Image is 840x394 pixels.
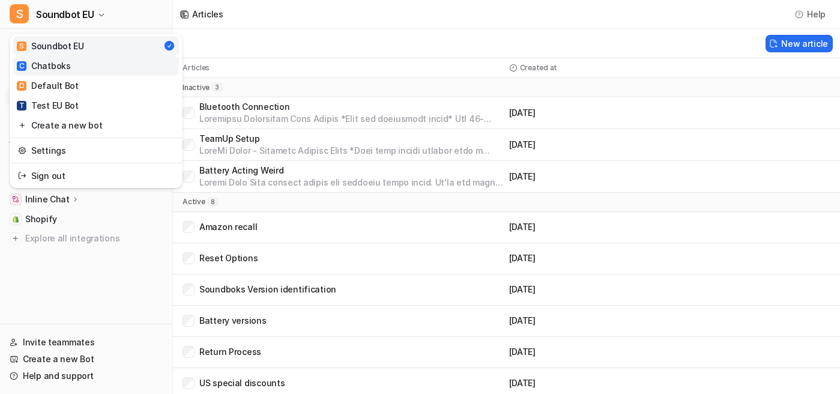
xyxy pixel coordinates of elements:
[17,81,26,91] span: D
[17,101,26,111] span: T
[17,61,26,71] span: C
[17,59,71,72] div: Chatboks
[18,144,26,157] img: reset
[36,6,94,23] span: Soundbot EU
[17,41,26,51] span: S
[13,141,179,160] a: Settings
[13,166,179,186] a: Sign out
[13,115,179,135] a: Create a new bot
[18,169,26,182] img: reset
[17,79,79,92] div: Default Bot
[10,34,183,188] div: SSoundbot EU
[10,4,29,23] span: S
[17,40,84,52] div: Soundbot EU
[17,99,79,112] div: Test EU Bot
[18,119,26,132] img: reset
